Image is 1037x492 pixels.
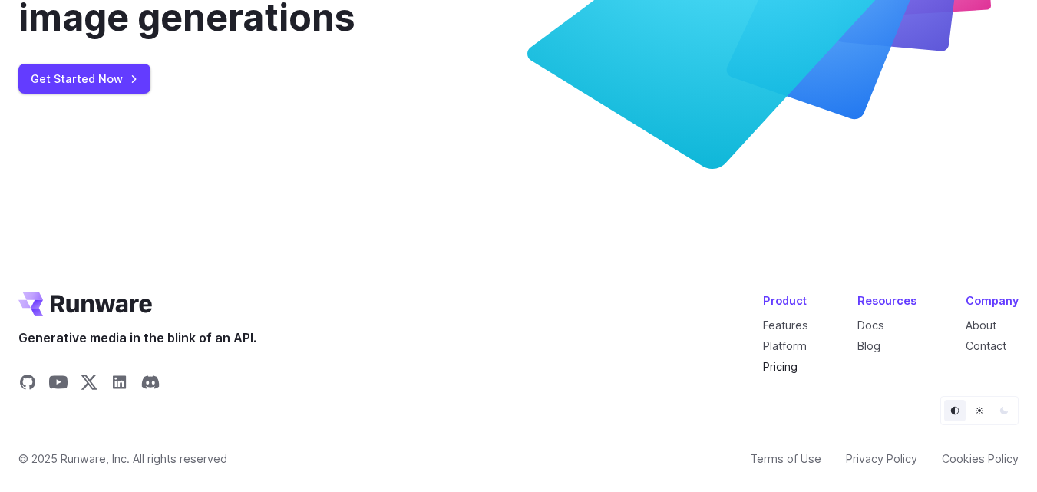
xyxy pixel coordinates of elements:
a: Platform [763,339,807,352]
a: Share on X [80,373,98,396]
div: Product [763,292,808,309]
a: Terms of Use [750,450,821,467]
a: Contact [966,339,1006,352]
button: Dark [993,400,1015,421]
button: Default [944,400,966,421]
a: Docs [857,319,884,332]
a: Privacy Policy [846,450,917,467]
a: Share on YouTube [49,373,68,396]
a: Share on Discord [141,373,160,396]
div: Company [966,292,1019,309]
span: Generative media in the blink of an API. [18,329,256,348]
ul: Theme selector [940,396,1019,425]
a: Features [763,319,808,332]
a: Share on LinkedIn [111,373,129,396]
a: Pricing [763,360,798,373]
a: About [966,319,996,332]
a: Get Started Now [18,64,150,94]
button: Light [969,400,990,421]
div: Resources [857,292,916,309]
a: Cookies Policy [942,450,1019,467]
a: Go to / [18,292,152,316]
a: Share on GitHub [18,373,37,396]
a: Blog [857,339,880,352]
span: © 2025 Runware, Inc. All rights reserved [18,450,227,467]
